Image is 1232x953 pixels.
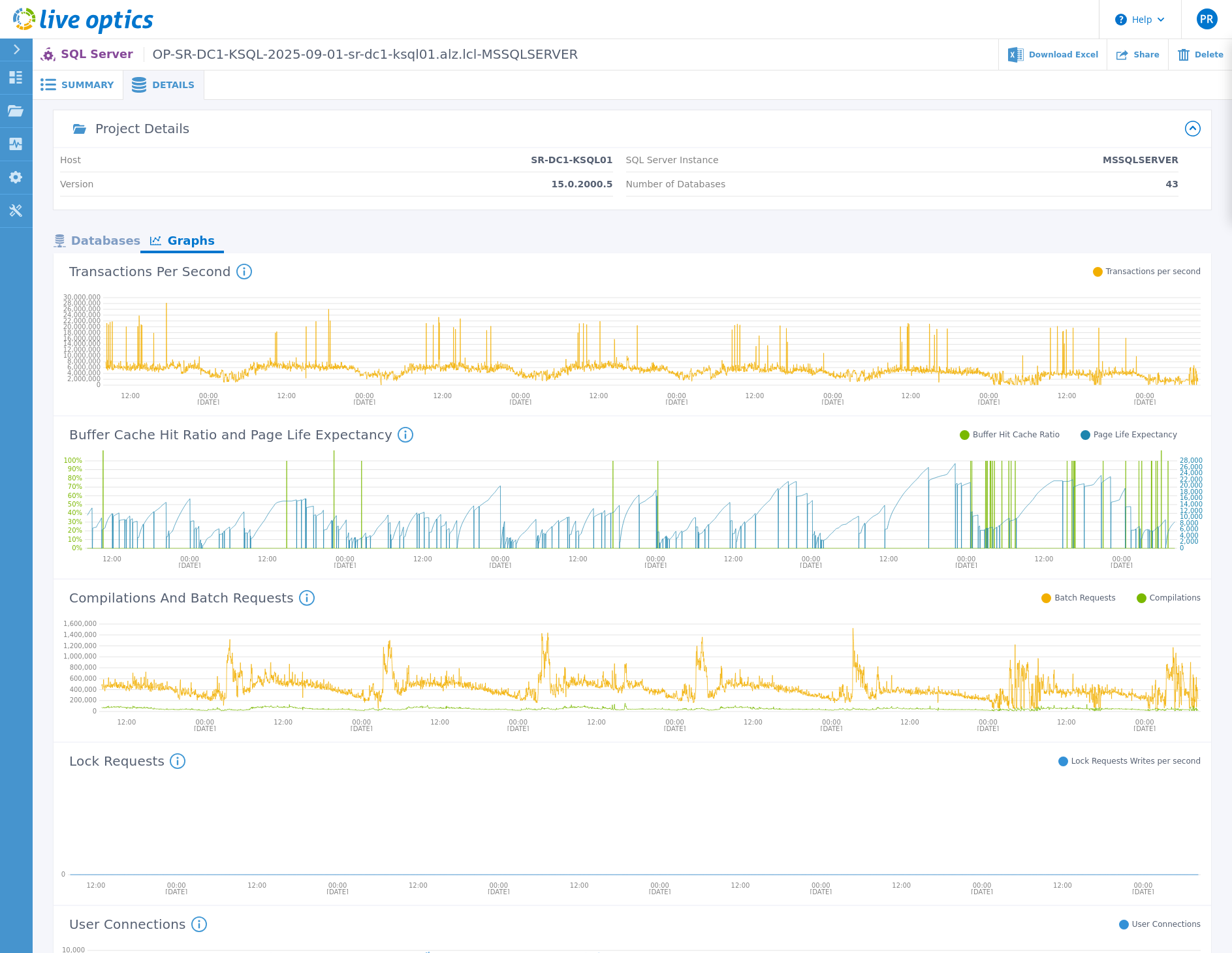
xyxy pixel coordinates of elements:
[588,719,607,726] text: 12:00
[409,882,428,889] text: 12:00
[63,329,101,336] text: 18,000,000
[1180,520,1199,527] text: 8,000
[1180,469,1203,476] text: 24,000
[63,323,101,330] text: 20,000,000
[63,457,82,464] text: 100%
[69,264,252,279] h4: Transactions Per Second
[431,719,450,726] text: 12:00
[590,392,609,399] text: 12:00
[67,375,101,383] text: 2,000,000
[1180,463,1203,471] text: 26,000
[336,555,355,563] text: 00:00
[1137,392,1156,399] text: 00:00
[510,399,532,406] text: [DATE]
[823,719,842,726] text: 00:00
[196,719,215,726] text: 00:00
[802,555,821,563] text: 00:00
[552,179,613,189] p: 15.0.2000.5
[801,562,823,569] text: [DATE]
[69,916,207,932] h4: User Connections
[354,399,376,406] text: [DATE]
[63,317,101,324] text: 22,000,000
[180,555,199,563] text: 00:00
[1180,539,1199,546] text: 2,000
[512,392,531,399] text: 00:00
[63,642,97,649] text: 1,200,000
[1180,495,1203,502] text: 16,000
[973,430,1060,440] span: Buffer Hit Cache Ratio
[893,882,912,889] text: 12:00
[68,466,82,473] text: 90%
[194,725,216,732] text: [DATE]
[509,719,528,726] text: 00:00
[274,719,293,726] text: 12:00
[1180,507,1203,514] text: 12,000
[1106,267,1201,277] span: Transactions per second
[70,664,97,671] text: 800,000
[93,708,97,715] text: 0
[68,518,82,525] text: 30%
[652,882,671,889] text: 00:00
[571,882,590,889] text: 12:00
[70,696,97,704] text: 200,000
[1180,482,1203,489] text: 20,000
[68,527,82,534] text: 20%
[118,719,136,726] text: 12:00
[1200,14,1213,24] span: PR
[972,888,994,896] text: [DATE]
[328,882,347,889] text: 00:00
[646,562,668,569] text: [DATE]
[327,888,349,896] text: [DATE]
[248,882,267,889] text: 12:00
[68,475,82,482] text: 80%
[199,392,218,399] text: 00:00
[63,620,97,627] text: 1,600,000
[488,888,511,896] text: [DATE]
[823,399,845,406] text: [DATE]
[1071,757,1201,766] span: Lock Requests Writes per second
[68,510,82,517] text: 40%
[490,882,509,889] text: 00:00
[63,341,101,348] text: 14,000,000
[67,369,101,377] text: 4,000,000
[1180,476,1203,483] text: 22,000
[61,871,65,878] text: 0
[1180,488,1203,495] text: 18,000
[1114,555,1133,563] text: 00:00
[979,725,1001,732] text: [DATE]
[821,725,844,732] text: [DATE]
[1195,51,1224,59] span: Delete
[956,562,979,569] text: [DATE]
[647,555,666,563] text: 00:00
[958,555,977,563] text: 00:00
[1113,562,1135,569] text: [DATE]
[152,80,195,89] span: Details
[63,300,101,307] text: 28,000,000
[1103,155,1178,165] p: MSSQLSERVER
[981,392,1000,399] text: 00:00
[1134,888,1156,896] text: [DATE]
[67,364,101,371] text: 6,000,000
[1180,532,1199,539] text: 4,000
[121,392,140,399] text: 12:00
[67,358,101,365] text: 8,000,000
[72,544,82,552] text: 0%
[492,555,511,563] text: 00:00
[68,536,82,543] text: 10%
[1166,179,1178,189] p: 43
[103,555,121,563] text: 12:00
[63,631,97,638] text: 1,400,000
[61,80,114,89] span: Summary
[63,311,101,319] text: 24,000,000
[1058,719,1077,726] text: 12:00
[665,725,687,732] text: [DATE]
[87,882,106,889] text: 12:00
[732,882,751,889] text: 12:00
[97,381,101,388] text: 0
[979,399,1002,406] text: [DATE]
[903,392,922,399] text: 12:00
[61,47,578,62] p: SQL Server
[1132,920,1201,930] span: User Connections
[626,155,719,165] p: SQL Server Instance
[179,562,201,569] text: [DATE]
